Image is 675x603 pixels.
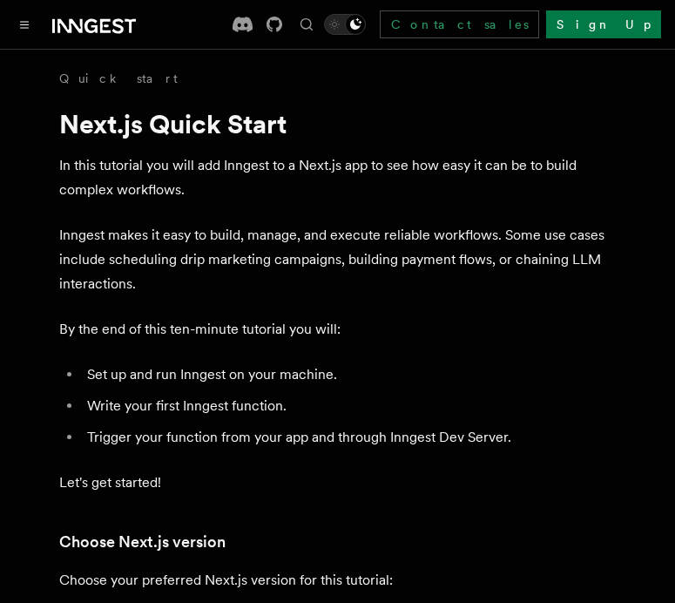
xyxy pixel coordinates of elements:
button: Toggle navigation [14,14,35,35]
li: Write your first Inngest function. [82,394,617,418]
a: Choose Next.js version [59,530,226,554]
p: In this tutorial you will add Inngest to a Next.js app to see how easy it can be to build complex... [59,153,617,202]
li: Set up and run Inngest on your machine. [82,362,617,387]
button: Toggle dark mode [324,14,366,35]
button: Find something... [296,14,317,35]
p: By the end of this ten-minute tutorial you will: [59,317,617,342]
a: Quick start [59,70,178,87]
li: Trigger your function from your app and through Inngest Dev Server. [82,425,617,450]
a: Sign Up [546,10,661,38]
a: Contact sales [380,10,539,38]
p: Let's get started! [59,471,617,495]
h1: Next.js Quick Start [59,108,617,139]
p: Choose your preferred Next.js version for this tutorial: [59,568,617,593]
p: Inngest makes it easy to build, manage, and execute reliable workflows. Some use cases include sc... [59,223,617,296]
